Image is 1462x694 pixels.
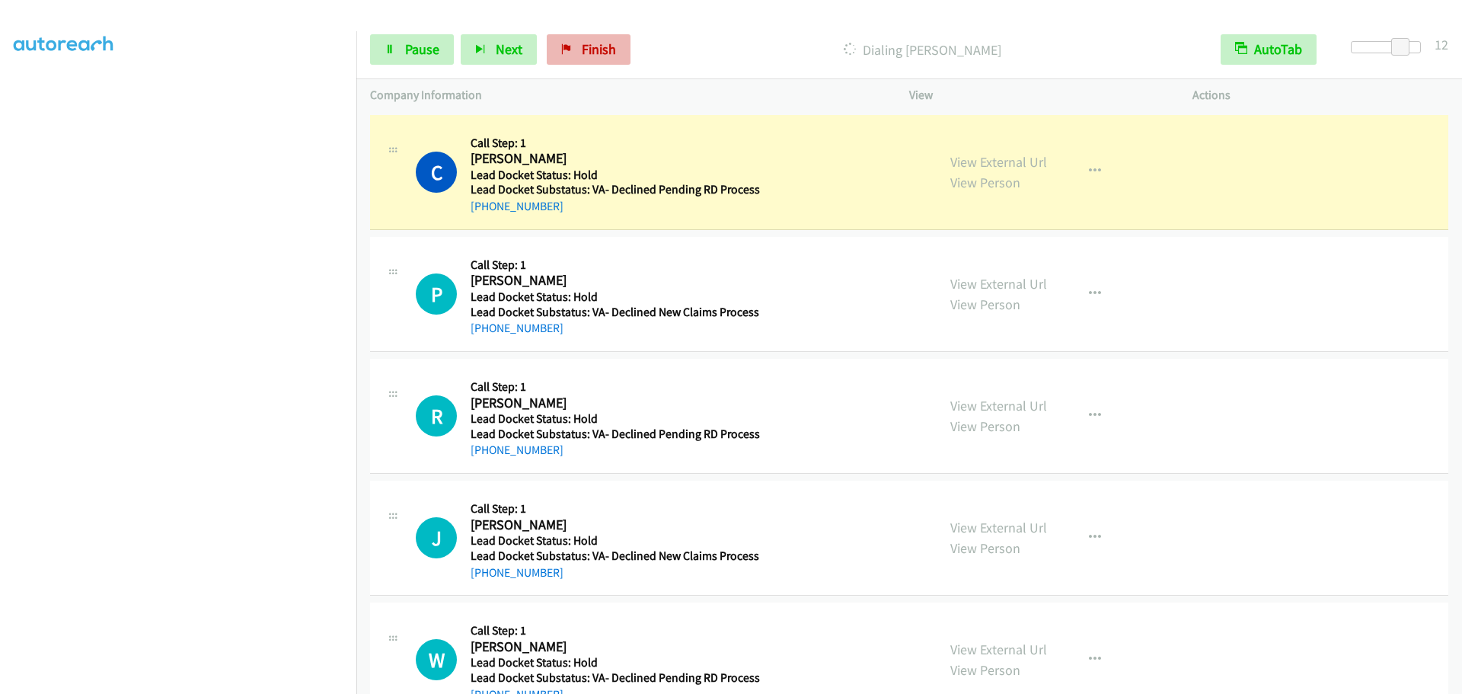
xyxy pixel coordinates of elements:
a: View External Url [950,153,1047,171]
h2: [PERSON_NAME] [471,272,754,289]
h5: Call Step: 1 [471,257,759,273]
p: View [909,86,1165,104]
a: Pause [370,34,454,65]
button: AutoTab [1221,34,1317,65]
div: The call is yet to be attempted [416,517,457,558]
h5: Lead Docket Status: Hold [471,411,760,427]
h5: Call Step: 1 [471,501,759,517]
div: 12 [1435,34,1448,55]
a: View External Url [950,641,1047,658]
h5: Lead Docket Status: Hold [471,289,759,305]
h5: Call Step: 1 [471,623,760,638]
span: Finish [582,40,616,58]
div: The call is yet to be attempted [416,395,457,437]
h5: Call Step: 1 [471,379,760,395]
h5: Lead Docket Substatus: VA- Declined Pending RD Process [471,182,760,197]
a: [PHONE_NUMBER] [471,321,563,335]
h2: [PERSON_NAME] [471,517,754,534]
h5: Lead Docket Substatus: VA- Declined New Claims Process [471,548,759,564]
h1: J [416,517,457,558]
button: Next [461,34,537,65]
a: [PHONE_NUMBER] [471,565,563,580]
p: Company Information [370,86,882,104]
a: [PHONE_NUMBER] [471,443,563,457]
h5: Lead Docket Substatus: VA- Declined Pending RD Process [471,670,760,686]
a: View External Url [950,519,1047,536]
span: Pause [405,40,439,58]
h5: Lead Docket Substatus: VA- Declined Pending RD Process [471,427,760,442]
h5: Lead Docket Status: Hold [471,168,760,183]
a: Finish [547,34,630,65]
h5: Call Step: 1 [471,136,760,151]
h2: [PERSON_NAME] [471,150,754,168]
a: View Person [950,174,1020,191]
a: View Person [950,296,1020,313]
h1: R [416,395,457,437]
span: Next [496,40,522,58]
h2: [PERSON_NAME] [471,395,754,412]
h5: Lead Docket Status: Hold [471,655,760,670]
a: View Person [950,539,1020,557]
a: View External Url [950,275,1047,293]
h5: Lead Docket Status: Hold [471,533,759,548]
h1: C [416,152,457,193]
p: Actions [1192,86,1448,104]
h1: W [416,639,457,680]
a: [PHONE_NUMBER] [471,199,563,213]
h5: Lead Docket Substatus: VA- Declined New Claims Process [471,305,759,320]
a: View External Url [950,397,1047,414]
div: The call is yet to be attempted [416,639,457,680]
h2: [PERSON_NAME] [471,638,754,656]
p: Dialing [PERSON_NAME] [651,40,1193,60]
a: View Person [950,661,1020,679]
h1: P [416,273,457,315]
a: View Person [950,417,1020,435]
